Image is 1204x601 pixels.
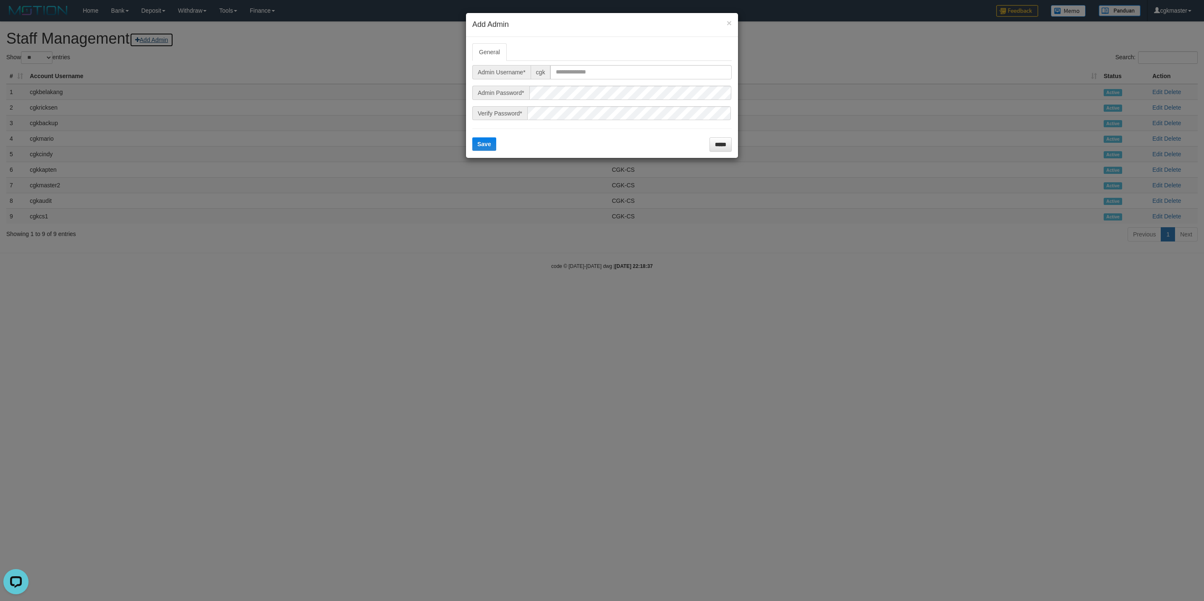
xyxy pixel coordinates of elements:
span: Save [477,141,491,147]
span: Verify Password* [472,106,527,121]
button: × [727,18,732,27]
span: cgk [531,65,551,79]
a: General [472,43,507,61]
span: Admin Password* [472,86,529,100]
h4: Add Admin [472,19,732,30]
button: Open LiveChat chat widget [3,3,29,29]
button: Save [472,137,496,151]
span: Admin Username* [472,65,531,79]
